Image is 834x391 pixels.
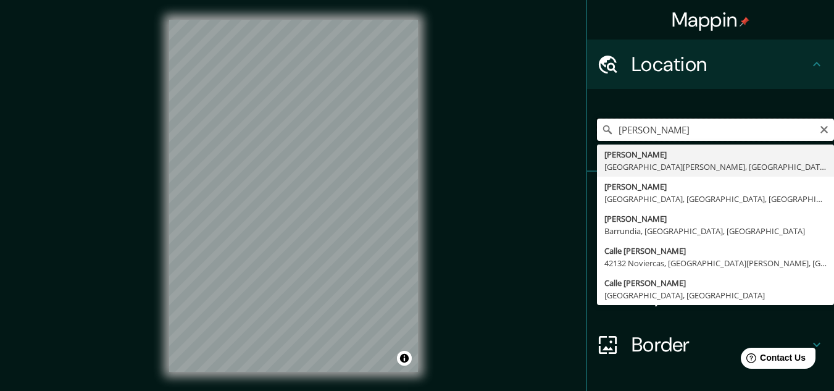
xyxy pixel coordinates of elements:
[604,257,827,269] div: 42132 Noviercas, [GEOGRAPHIC_DATA][PERSON_NAME], [GEOGRAPHIC_DATA]
[397,351,412,366] button: Toggle attribution
[587,271,834,320] div: Layout
[604,148,827,161] div: [PERSON_NAME]
[587,320,834,369] div: Border
[604,277,827,289] div: Calle [PERSON_NAME]
[604,193,827,205] div: [GEOGRAPHIC_DATA], [GEOGRAPHIC_DATA], [GEOGRAPHIC_DATA]
[587,172,834,221] div: Pins
[740,17,749,27] img: pin-icon.png
[632,52,809,77] h4: Location
[724,343,820,377] iframe: Help widget launcher
[587,40,834,89] div: Location
[632,283,809,308] h4: Layout
[587,221,834,271] div: Style
[604,245,827,257] div: Calle [PERSON_NAME]
[604,225,827,237] div: Barrundia, [GEOGRAPHIC_DATA], [GEOGRAPHIC_DATA]
[604,289,827,301] div: [GEOGRAPHIC_DATA], [GEOGRAPHIC_DATA]
[597,119,834,141] input: Pick your city or area
[632,332,809,357] h4: Border
[169,20,418,372] canvas: Map
[604,161,827,173] div: [GEOGRAPHIC_DATA][PERSON_NAME], [GEOGRAPHIC_DATA]
[604,180,827,193] div: [PERSON_NAME]
[672,7,750,32] h4: Mappin
[604,212,827,225] div: [PERSON_NAME]
[819,123,829,135] button: Clear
